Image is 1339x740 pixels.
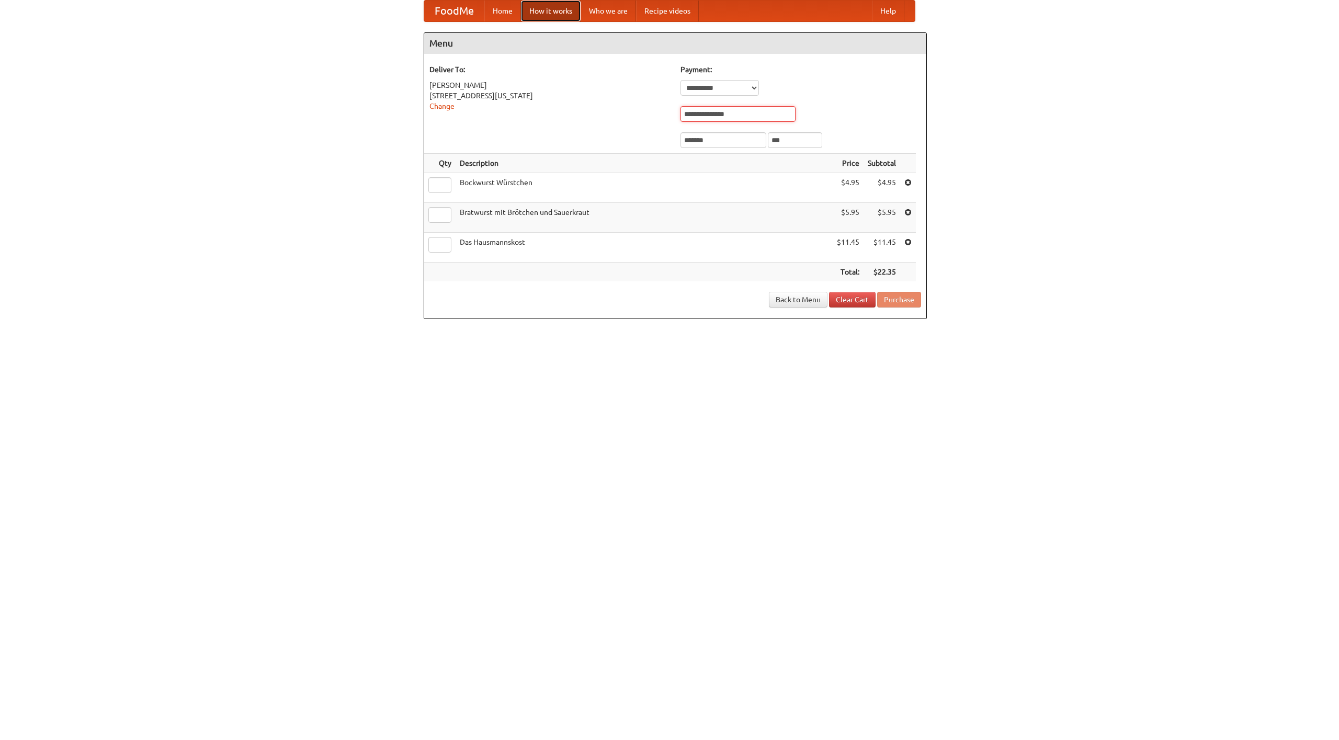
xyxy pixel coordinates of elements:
[484,1,521,21] a: Home
[833,263,864,282] th: Total:
[864,173,900,203] td: $4.95
[833,203,864,233] td: $5.95
[833,233,864,263] td: $11.45
[456,173,833,203] td: Bockwurst Würstchen
[424,154,456,173] th: Qty
[429,102,455,110] a: Change
[872,1,904,21] a: Help
[581,1,636,21] a: Who we are
[833,173,864,203] td: $4.95
[864,263,900,282] th: $22.35
[864,154,900,173] th: Subtotal
[429,64,670,75] h5: Deliver To:
[833,154,864,173] th: Price
[521,1,581,21] a: How it works
[864,233,900,263] td: $11.45
[829,292,876,308] a: Clear Cart
[456,154,833,173] th: Description
[456,233,833,263] td: Das Hausmannskost
[680,64,921,75] h5: Payment:
[424,1,484,21] a: FoodMe
[864,203,900,233] td: $5.95
[636,1,699,21] a: Recipe videos
[424,33,926,54] h4: Menu
[429,80,670,90] div: [PERSON_NAME]
[877,292,921,308] button: Purchase
[769,292,827,308] a: Back to Menu
[456,203,833,233] td: Bratwurst mit Brötchen und Sauerkraut
[429,90,670,101] div: [STREET_ADDRESS][US_STATE]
